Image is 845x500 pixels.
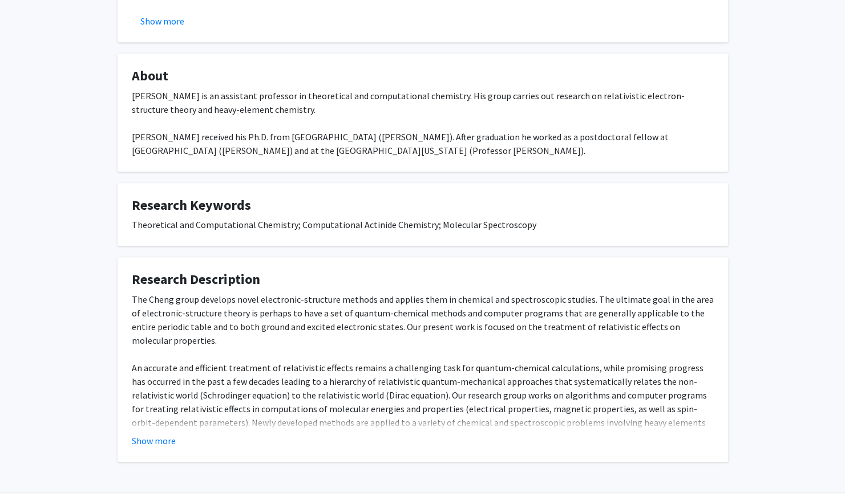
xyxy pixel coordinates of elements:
div: Theoretical and Computational Chemistry; Computational Actinide Chemistry; Molecular Spectroscopy [132,218,714,231]
iframe: Chat [9,449,48,491]
h4: Research Description [132,271,714,288]
button: Show more [132,434,176,448]
h4: Research Keywords [132,197,714,214]
div: The Cheng group develops novel electronic-structure methods and applies them in chemical and spec... [132,292,714,457]
button: Show more [140,14,184,28]
h4: About [132,68,714,84]
div: [PERSON_NAME] is an assistant professor in theoretical and computational chemistry. His group car... [132,89,714,157]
